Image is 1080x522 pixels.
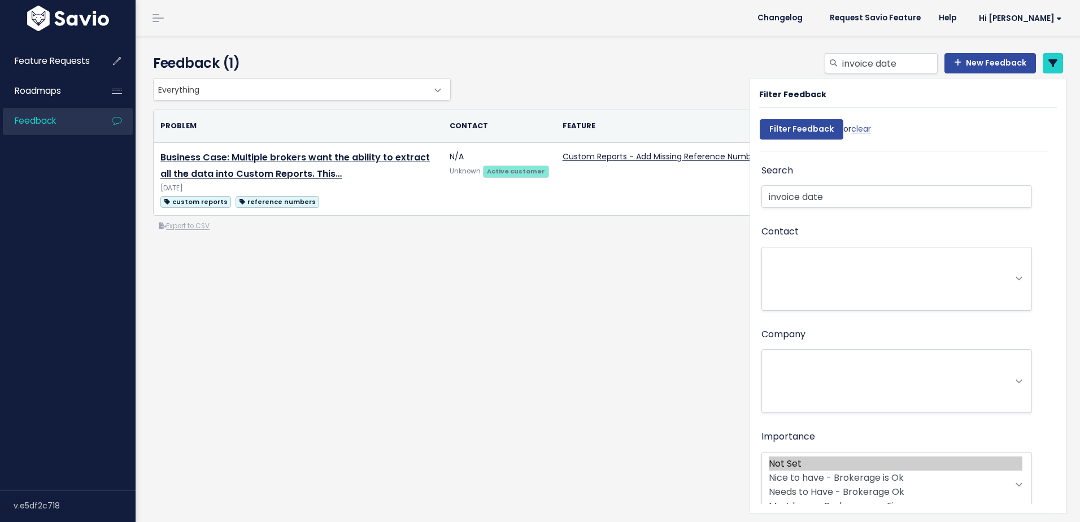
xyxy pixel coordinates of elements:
a: Roadmaps [3,78,94,104]
span: Changelog [757,14,803,22]
a: reference numbers [236,194,319,208]
label: Search [761,163,793,179]
input: Search Feedback [761,185,1032,208]
label: Importance [761,429,815,445]
th: Contact [443,110,555,143]
a: Feedback [3,108,94,134]
span: Feature Requests [15,55,90,67]
div: or [760,114,871,151]
a: clear [851,123,871,134]
a: Request Savio Feature [821,10,930,27]
a: custom reports [160,194,231,208]
div: v.e5df2c718 [14,491,136,520]
div: [DATE] [160,182,436,194]
a: Export to CSV [159,221,210,230]
option: Needs to Have - Brokerage Ok [769,485,1022,499]
a: Business Case: Multiple brokers want the ability to extract all the data into Custom Reports. This… [160,151,430,180]
a: Active customer [483,165,548,176]
a: New Feedback [944,53,1036,73]
input: Filter Feedback [760,119,843,140]
a: Custom Reports - Add Missing Reference Numbers [563,151,763,162]
option: Not Set [769,456,1022,471]
option: Nice to have - Brokerage is Ok [769,471,1022,485]
strong: Filter Feedback [759,89,826,100]
th: Feature [556,110,770,143]
img: logo-white.9d6f32f41409.svg [24,6,112,31]
a: Feature Requests [3,48,94,74]
th: Problem [154,110,443,143]
input: Search feedback... [841,53,938,73]
a: Hi [PERSON_NAME] [965,10,1071,27]
span: Roadmaps [15,85,61,97]
span: custom reports [160,196,231,208]
h4: Feedback (1) [153,53,445,73]
span: Hi [PERSON_NAME] [979,14,1062,23]
span: Feedback [15,115,56,127]
label: Company [761,327,805,343]
a: Help [930,10,965,27]
option: Must have - Brokerage on Fire [769,499,1022,513]
strong: Active customer [487,167,545,176]
td: N/A [443,143,555,216]
span: Everything [153,78,451,101]
label: Contact [761,224,799,240]
span: Unknown [450,167,481,176]
span: Everything [154,79,428,100]
span: reference numbers [236,196,319,208]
